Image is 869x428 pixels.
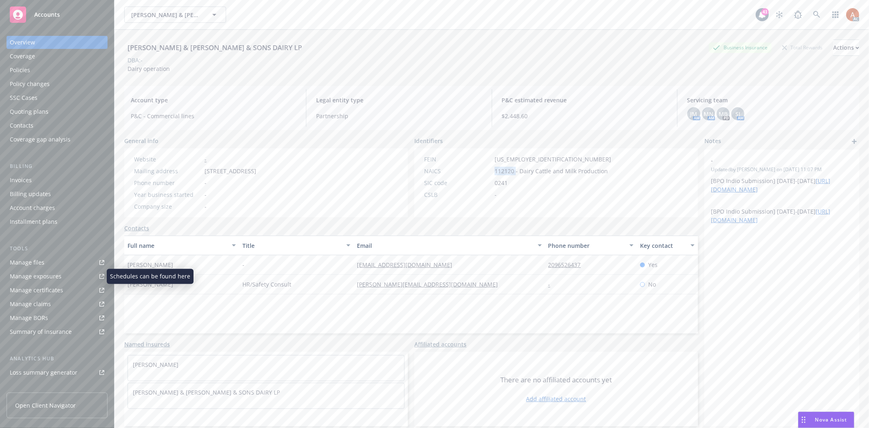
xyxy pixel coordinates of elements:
span: Notes [704,137,721,146]
div: Manage certificates [10,284,63,297]
span: [PERSON_NAME] [128,280,173,289]
div: Key contact [640,241,686,250]
a: - [205,155,207,163]
div: Year business started [134,190,201,199]
button: Email [354,236,545,255]
a: Switch app [827,7,844,23]
div: FEIN [424,155,491,163]
div: Invoices [10,174,32,187]
div: Tools [7,245,108,253]
a: Contacts [124,224,149,232]
a: Policies [7,64,108,77]
span: MN [704,110,713,118]
a: Contacts [7,119,108,132]
div: Phone number [134,179,201,187]
span: There are no affiliated accounts yet [500,375,612,385]
span: General info [124,137,158,145]
div: Installment plans [10,215,57,228]
a: [EMAIL_ADDRESS][DOMAIN_NAME] [357,261,459,269]
img: photo [846,8,859,21]
a: [PERSON_NAME] [133,361,178,368]
div: Title [242,241,342,250]
a: Quoting plans [7,105,108,118]
div: Website [134,155,201,163]
div: Account charges [10,201,55,214]
div: CSLB [424,190,491,199]
a: Loss summary generator [7,366,108,379]
p: [BPO Indio Submission] [DATE]-[DATE] [711,207,853,224]
div: Billing updates [10,188,51,201]
div: Drag to move [799,412,809,428]
div: DBA: - [128,56,143,64]
a: Report a Bug [790,7,806,23]
div: Loss summary generator [10,366,77,379]
button: Key contact [637,236,698,255]
a: Manage files [7,256,108,269]
a: Manage BORs [7,311,108,324]
a: [PERSON_NAME][EMAIL_ADDRESS][DOMAIN_NAME] [357,280,504,288]
div: Coverage gap analysis [10,133,70,146]
a: Stop snowing [771,7,788,23]
span: P&C estimated revenue [502,96,667,104]
div: Email [357,241,532,250]
div: Manage claims [10,298,51,311]
a: Affiliated accounts [414,340,466,349]
a: Named insureds [124,340,170,349]
div: -Updatedby [PERSON_NAME] on [DATE] 11:07 PM[BPO Indio Submission] [DATE]-[DATE][URL][DOMAIN_NAME]... [704,150,859,231]
div: 41 [761,8,769,15]
a: Manage exposures [7,270,108,283]
a: SSC Cases [7,91,108,104]
a: Installment plans [7,215,108,228]
div: Summary of insurance [10,325,72,338]
p: [BPO Indio Submission] [DATE]-[DATE] [711,176,853,194]
span: 0241 [495,179,508,187]
span: Nova Assist [815,416,847,423]
button: Actions [833,40,859,56]
a: 2096526437 [548,261,587,269]
a: - [548,280,557,288]
div: Phone number [548,241,625,250]
span: - [205,190,207,199]
div: Policy changes [10,77,50,90]
a: Overview [7,36,108,49]
button: [PERSON_NAME] & [PERSON_NAME] & SONS DAIRY LP [124,7,226,23]
span: Dairy operation [128,65,170,73]
a: Search [809,7,825,23]
span: SJ [735,110,740,118]
span: P&C - Commercial lines [131,112,296,120]
div: Coverage [10,50,35,63]
span: - [205,202,207,211]
span: Updated by [PERSON_NAME] on [DATE] 11:07 PM [711,166,853,173]
span: Identifiers [414,137,443,145]
a: Billing updates [7,188,108,201]
div: SIC code [424,179,491,187]
div: Overview [10,36,35,49]
span: JM [690,110,697,118]
a: Add affiliated account [526,395,586,403]
span: 112120 - Dairy Cattle and Milk Production [495,167,608,175]
div: Analytics hub [7,355,108,363]
a: Invoices [7,174,108,187]
span: $2,448.60 [502,112,667,120]
span: [PERSON_NAME] & [PERSON_NAME] & SONS DAIRY LP [131,11,202,19]
div: Policies [10,64,30,77]
div: [PERSON_NAME] & [PERSON_NAME] & SONS DAIRY LP [124,42,305,53]
span: [US_EMPLOYER_IDENTIFICATION_NUMBER] [495,155,611,163]
div: Manage files [10,256,44,269]
div: Full name [128,241,227,250]
span: - [711,156,832,165]
a: add [849,137,859,146]
div: Total Rewards [778,42,827,53]
a: Manage certificates [7,284,108,297]
a: Policy changes [7,77,108,90]
a: Coverage [7,50,108,63]
div: Billing [7,162,108,170]
span: MB [719,110,728,118]
a: Accounts [7,3,108,26]
a: Summary of insurance [7,325,108,338]
div: Company size [134,202,201,211]
span: Servicing team [687,96,853,104]
button: Full name [124,236,239,255]
span: Legal entity type [316,96,482,104]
